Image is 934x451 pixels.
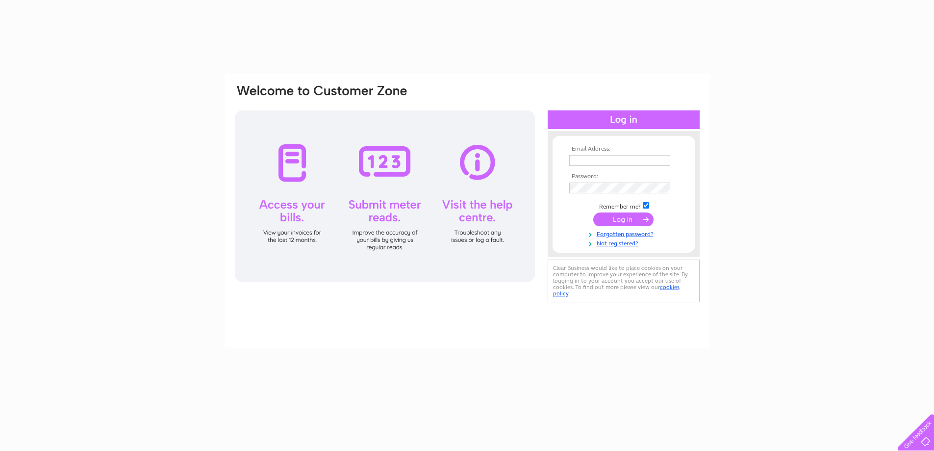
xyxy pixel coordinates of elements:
[553,284,680,297] a: cookies policy
[567,146,681,153] th: Email Address:
[548,260,700,302] div: Clear Business would like to place cookies on your computer to improve your experience of the sit...
[569,238,681,247] a: Not registered?
[593,212,654,226] input: Submit
[567,201,681,211] td: Remember me?
[569,229,681,238] a: Forgotten password?
[567,173,681,180] th: Password:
